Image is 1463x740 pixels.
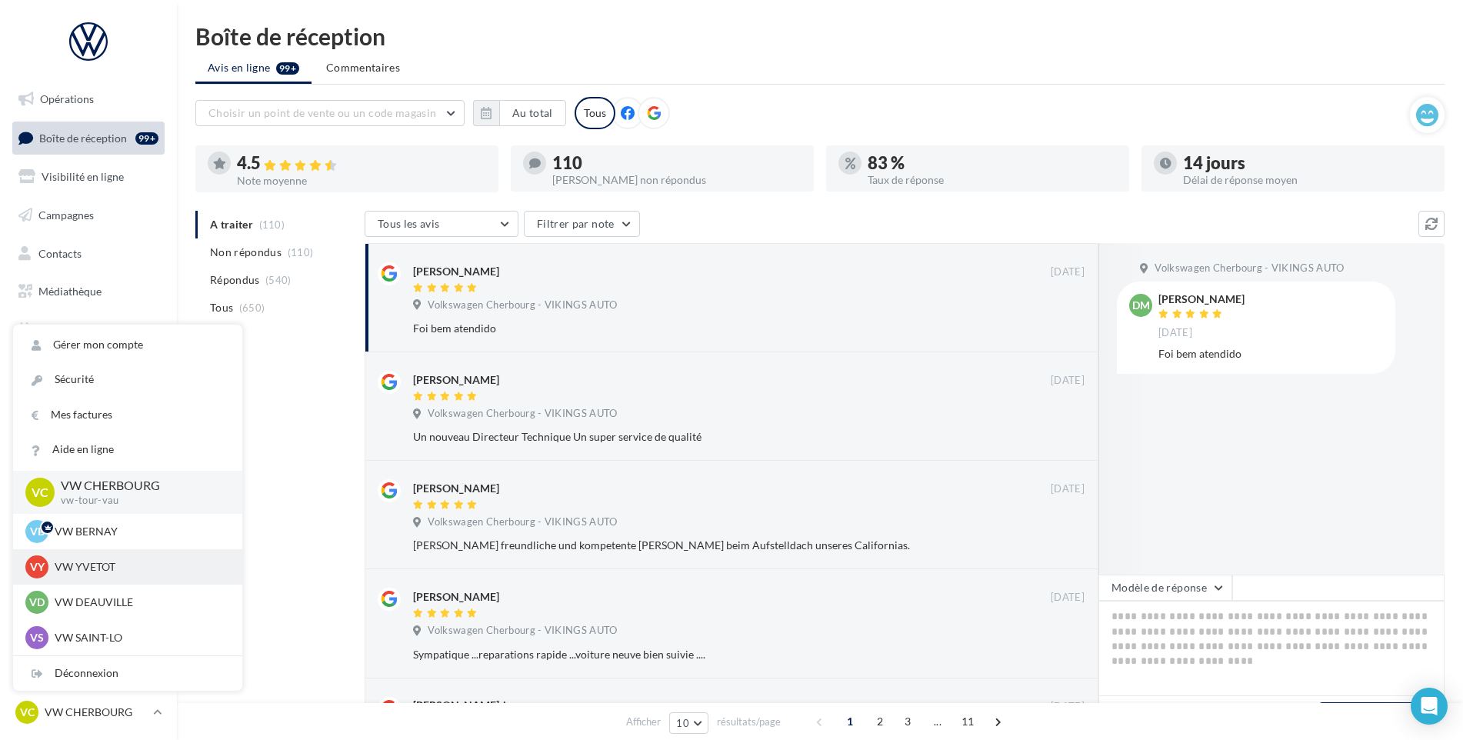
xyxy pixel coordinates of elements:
[1051,482,1085,496] span: [DATE]
[30,559,45,575] span: VY
[428,624,617,638] span: Volkswagen Cherbourg - VIKINGS AUTO
[45,705,147,720] p: VW CHERBOURG
[195,25,1445,48] div: Boîte de réception
[838,709,862,734] span: 1
[42,170,124,183] span: Visibilité en ligne
[626,715,661,729] span: Afficher
[9,314,168,346] a: Calendrier
[1411,688,1448,725] div: Open Intercom Messenger
[1155,262,1344,275] span: Volkswagen Cherbourg - VIKINGS AUTO
[413,429,985,445] div: Un nouveau Directeur Technique Un super service de qualité
[239,302,265,314] span: (650)
[39,131,127,144] span: Boîte de réception
[1158,346,1383,362] div: Foi bem atendido
[61,494,218,508] p: vw-tour-vau
[210,245,282,260] span: Non répondus
[38,246,82,259] span: Contacts
[676,717,689,729] span: 10
[195,100,465,126] button: Choisir un point de vente ou un code magasin
[473,100,566,126] button: Au total
[61,477,218,495] p: VW CHERBOURG
[955,709,981,734] span: 11
[552,155,801,172] div: 110
[55,559,224,575] p: VW YVETOT
[1098,575,1232,601] button: Modèle de réponse
[524,211,640,237] button: Filtrer par note
[40,92,94,105] span: Opérations
[9,122,168,155] a: Boîte de réception99+
[13,398,242,432] a: Mes factures
[288,246,314,258] span: (110)
[237,175,486,186] div: Note moyenne
[1158,326,1192,340] span: [DATE]
[1132,298,1150,313] span: DM
[868,155,1117,172] div: 83 %
[1183,175,1432,185] div: Délai de réponse moyen
[1051,700,1085,714] span: [DATE]
[413,321,985,336] div: Foi bem atendido
[552,175,801,185] div: [PERSON_NAME] non répondus
[428,407,617,421] span: Volkswagen Cherbourg - VIKINGS AUTO
[13,432,242,467] a: Aide en ligne
[1051,591,1085,605] span: [DATE]
[413,481,499,496] div: [PERSON_NAME]
[13,362,242,397] a: Sécurité
[1051,374,1085,388] span: [DATE]
[9,275,168,308] a: Médiathèque
[868,709,892,734] span: 2
[55,524,224,539] p: VW BERNAY
[30,524,45,539] span: VB
[210,272,260,288] span: Répondus
[30,630,44,645] span: VS
[499,100,566,126] button: Au total
[13,656,242,691] div: Déconnexion
[1158,294,1245,305] div: [PERSON_NAME]
[38,208,94,222] span: Campagnes
[1051,265,1085,279] span: [DATE]
[413,589,499,605] div: [PERSON_NAME]
[29,595,45,610] span: VD
[38,323,90,336] span: Calendrier
[55,595,224,610] p: VW DEAUVILLE
[38,285,102,298] span: Médiathèque
[717,715,781,729] span: résultats/page
[413,647,985,662] div: Sympatique ...reparations rapide ...voiture neuve bien suivie ....
[669,712,708,734] button: 10
[895,709,920,734] span: 3
[135,132,158,145] div: 99+
[413,538,985,553] div: [PERSON_NAME] freundliche und kompetente [PERSON_NAME] beim Aufstelldach unseres Californias.
[210,300,233,315] span: Tous
[1183,155,1432,172] div: 14 jours
[575,97,615,129] div: Tous
[9,403,168,448] a: Campagnes DataOnDemand
[32,483,48,501] span: VC
[326,60,400,75] span: Commentaires
[9,83,168,115] a: Opérations
[413,264,499,279] div: [PERSON_NAME]
[9,352,168,398] a: PLV et print personnalisable
[365,211,518,237] button: Tous les avis
[20,705,35,720] span: VC
[237,155,486,172] div: 4.5
[9,161,168,193] a: Visibilité en ligne
[208,106,436,119] span: Choisir un point de vente ou un code magasin
[12,698,165,727] a: VC VW CHERBOURG
[9,238,168,270] a: Contacts
[13,328,242,362] a: Gérer mon compte
[868,175,1117,185] div: Taux de réponse
[55,630,224,645] p: VW SAINT-LO
[925,709,950,734] span: ...
[413,372,499,388] div: [PERSON_NAME]
[428,298,617,312] span: Volkswagen Cherbourg - VIKINGS AUTO
[378,217,440,230] span: Tous les avis
[413,698,526,713] div: [PERSON_NAME]-horn
[9,199,168,232] a: Campagnes
[428,515,617,529] span: Volkswagen Cherbourg - VIKINGS AUTO
[265,274,292,286] span: (540)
